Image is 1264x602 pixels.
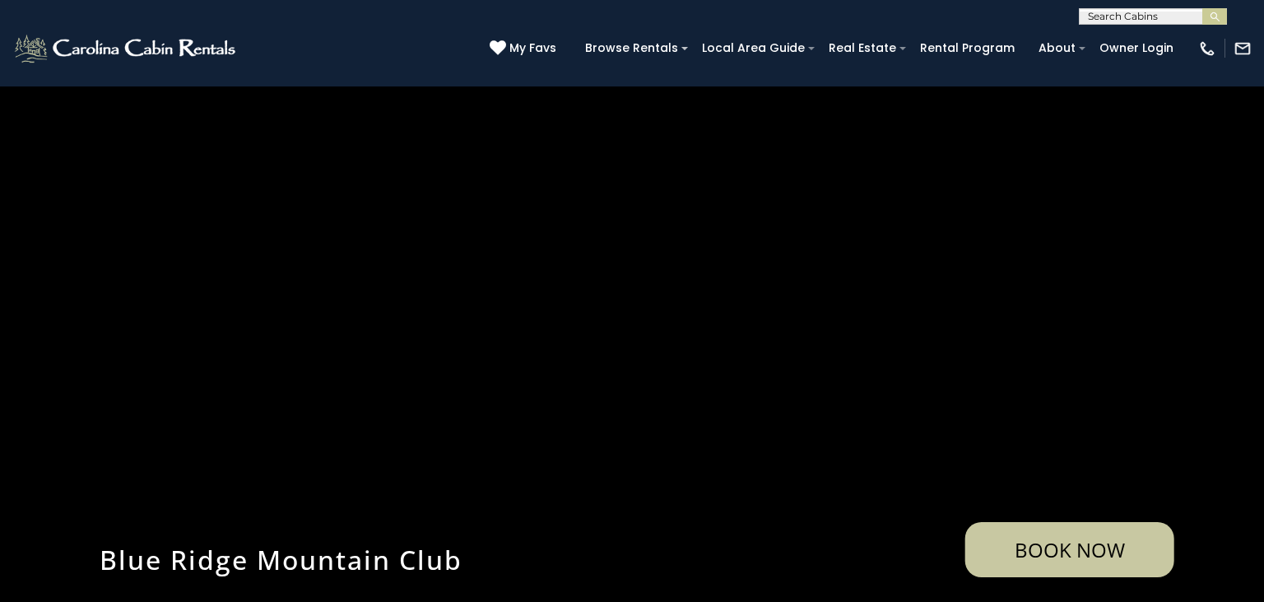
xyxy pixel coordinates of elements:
img: mail-regular-white.png [1234,40,1252,58]
a: My Favs [490,40,560,58]
a: Browse Rentals [577,35,686,61]
a: Rental Program [912,35,1023,61]
a: Real Estate [820,35,904,61]
a: About [1030,35,1084,61]
a: Local Area Guide [694,35,813,61]
span: My Favs [509,40,556,57]
img: phone-regular-white.png [1198,40,1216,58]
img: White-1-2.png [12,32,240,65]
h1: Blue Ridge Mountain Club [87,542,680,577]
a: Owner Login [1091,35,1182,61]
a: Book Now [965,522,1174,577]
